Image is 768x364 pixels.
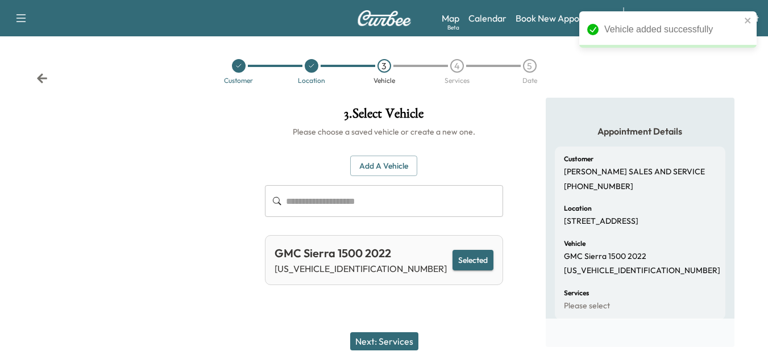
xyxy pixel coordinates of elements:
button: close [744,16,752,25]
div: Vehicle added successfully [604,23,741,36]
div: Date [522,77,537,84]
p: [STREET_ADDRESS] [564,216,638,227]
h5: Appointment Details [555,125,725,137]
p: [PERSON_NAME] SALES AND SERVICE [564,167,705,177]
h6: Please choose a saved vehicle or create a new one. [265,126,503,137]
h1: 3 . Select Vehicle [265,107,503,126]
div: Customer [224,77,253,84]
div: 5 [523,59,537,73]
div: 3 [377,59,391,73]
h6: Customer [564,156,593,162]
div: GMC Sierra 1500 2022 [275,245,447,262]
img: Curbee Logo [357,10,412,26]
p: [US_VEHICLE_IDENTIFICATION_NUMBER] [275,262,447,275]
h6: Location [564,205,592,212]
button: Add a Vehicle [350,156,417,177]
div: Location [298,77,325,84]
div: Back [36,73,48,84]
div: Beta [447,23,459,32]
a: MapBeta [442,11,459,25]
p: [US_VEHICLE_IDENTIFICATION_NUMBER] [564,266,720,276]
p: GMC Sierra 1500 2022 [564,252,646,262]
button: Selected [453,250,493,271]
h6: Services [564,290,589,296]
div: Vehicle [373,77,395,84]
a: Book New Appointment [516,11,612,25]
div: 4 [450,59,464,73]
p: Please select [564,301,610,311]
p: [PHONE_NUMBER] [564,182,633,192]
button: Next: Services [350,332,418,350]
a: Calendar [468,11,507,25]
h6: Vehicle [564,240,586,247]
div: Services [445,77,470,84]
